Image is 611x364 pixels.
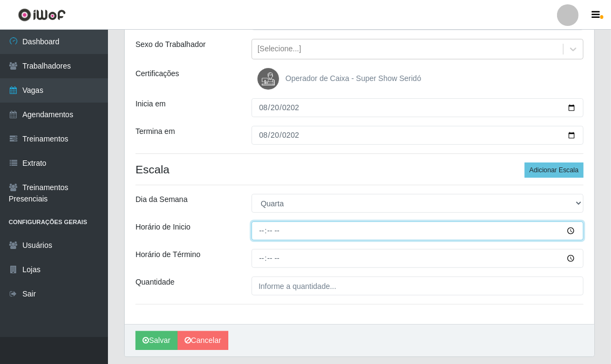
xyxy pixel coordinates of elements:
label: Sexo do Trabalhador [135,39,206,50]
label: Inicia em [135,98,166,110]
div: [Selecione...] [257,44,301,55]
input: 00/00/0000 [252,98,583,117]
input: Informe a quantidade... [252,277,583,295]
label: Quantidade [135,277,174,288]
input: 00:00 [252,249,583,268]
button: Salvar [135,331,178,350]
label: Horário de Término [135,249,200,260]
label: Termina em [135,126,175,137]
label: Horário de Inicio [135,221,191,233]
a: Cancelar [178,331,228,350]
img: Operador de Caixa - Super Show Seridó [257,68,283,90]
button: Adicionar Escala [525,163,583,178]
h4: Escala [135,163,583,176]
label: Dia da Semana [135,194,188,205]
input: 00:00 [252,221,583,240]
input: 00/00/0000 [252,126,583,145]
label: Certificações [135,68,179,79]
img: CoreUI Logo [18,8,66,22]
span: Operador de Caixa - Super Show Seridó [286,74,421,83]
